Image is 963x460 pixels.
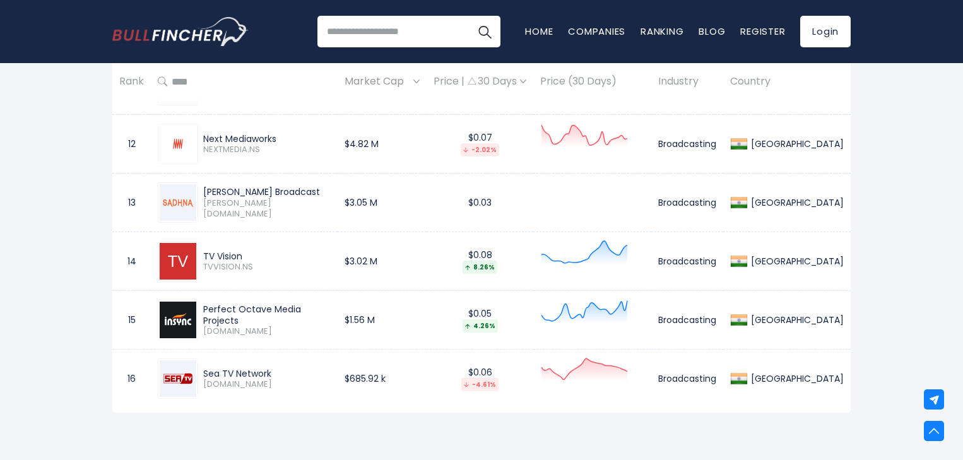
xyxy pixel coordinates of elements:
td: Broadcasting [651,350,723,408]
button: Search [469,16,500,47]
td: Broadcasting [651,115,723,174]
a: Companies [568,25,625,38]
td: $1.56 M [338,291,427,350]
div: -4.61% [461,378,499,391]
td: Broadcasting [651,232,723,291]
div: [GEOGRAPHIC_DATA] [748,373,844,384]
span: [PERSON_NAME][DOMAIN_NAME] [203,198,331,220]
div: Sea TV Network [203,368,331,379]
a: Login [800,16,851,47]
div: [GEOGRAPHIC_DATA] [748,197,844,208]
td: Broadcasting [651,291,723,350]
a: Register [740,25,785,38]
td: $4.82 M [338,115,427,174]
td: $3.02 M [338,232,427,291]
th: Country [723,63,851,100]
div: [GEOGRAPHIC_DATA] [748,314,844,326]
th: Rank [112,63,151,100]
div: [GEOGRAPHIC_DATA] [748,256,844,267]
div: -2.02% [461,143,499,156]
div: $0.05 [434,308,526,333]
a: Blog [699,25,725,38]
span: [DOMAIN_NAME] [203,379,331,390]
div: TV Vision [203,251,331,262]
div: 8.26% [463,261,497,274]
img: NEXTMEDIA.NS.png [173,139,183,149]
div: $0.08 [434,249,526,274]
span: TVVISION.NS [203,262,331,273]
img: SADHNA.BO.png [160,184,196,221]
div: 4.26% [463,319,498,333]
img: SEATV.BO.png [160,360,196,397]
div: Price | 30 Days [434,75,526,88]
img: OCTAVE.BO.png [160,302,196,338]
div: $0.03 [434,197,526,208]
div: $0.07 [434,132,526,156]
th: Price (30 Days) [533,63,651,100]
a: Ranking [641,25,683,38]
div: [GEOGRAPHIC_DATA] [748,138,844,150]
td: 13 [112,174,151,232]
td: $3.05 M [338,174,427,232]
div: Perfect Octave Media Projects [203,304,331,326]
td: $685.92 k [338,350,427,408]
td: 15 [112,291,151,350]
img: Bullfincher logo [112,17,249,46]
span: NEXTMEDIA.NS [203,144,331,155]
span: Market Cap [345,72,410,91]
div: Next Mediaworks [203,133,331,144]
a: Home [525,25,553,38]
td: 14 [112,232,151,291]
div: [PERSON_NAME] Broadcast [203,186,331,198]
a: Go to homepage [112,17,248,46]
div: $0.06 [434,367,526,391]
th: Industry [651,63,723,100]
span: [DOMAIN_NAME] [203,326,331,337]
td: 16 [112,350,151,408]
td: Broadcasting [651,174,723,232]
td: 12 [112,115,151,174]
